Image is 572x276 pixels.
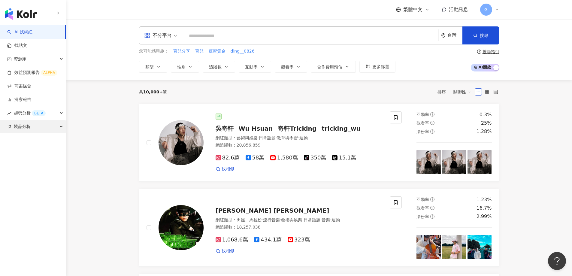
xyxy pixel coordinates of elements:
[416,214,429,219] span: 漲粉率
[216,142,383,148] div: 總追蹤數 ： 20,856,859
[416,205,429,210] span: 觀看率
[277,135,298,140] span: 教育與學習
[441,33,446,38] span: environment
[304,217,320,222] span: 日常話題
[317,65,342,69] span: 合作費用預估
[263,217,280,222] span: 流行音樂
[262,217,263,222] span: ·
[416,129,429,134] span: 漲粉率
[32,110,46,116] div: BETA
[209,48,225,54] span: 蘊蜜質金
[7,29,32,35] a: searchAI 找網紅
[216,217,383,223] div: 網紅類型 ：
[430,214,434,219] span: question-circle
[173,48,190,54] span: 育兒分享
[281,217,302,222] span: 藝術與娛樂
[280,217,281,222] span: ·
[480,111,492,118] div: 0.3%
[7,111,11,115] span: rise
[359,61,395,73] button: 更多篩選
[281,65,294,69] span: 觀看率
[7,43,27,49] a: 找貼文
[216,248,234,254] a: 找相似
[143,89,163,94] span: 10,000+
[216,237,248,243] span: 1,068.6萬
[477,128,492,135] div: 1.28%
[239,125,273,132] span: Wu Hsuan
[203,61,235,73] button: 追蹤數
[144,32,150,38] span: appstore
[139,189,499,267] a: KOL Avatar[PERSON_NAME] [PERSON_NAME]網紅類型：田徑、馬拉松·流行音樂·藝術與娛樂·日常話題·音樂·運動總追蹤數：18,257,0381,068.6萬434....
[195,48,204,55] button: 育兒
[7,70,57,76] a: 效益預測報告ALPHA
[430,206,434,210] span: question-circle
[145,65,154,69] span: 類型
[483,49,499,54] div: 搜尋指引
[468,235,492,259] img: post-image
[177,65,186,69] span: 性別
[139,89,167,94] div: 共 筆
[216,155,240,161] span: 82.6萬
[275,61,307,73] button: 觀看率
[246,155,265,161] span: 58萬
[139,61,167,73] button: 類型
[159,120,204,165] img: KOL Avatar
[453,87,471,97] span: 關聯性
[14,52,26,66] span: 資源庫
[139,48,168,54] span: 您可能感興趣：
[254,237,282,243] span: 434.1萬
[237,135,258,140] span: 藝術與娛樂
[430,197,434,202] span: question-circle
[331,217,340,222] span: 運動
[159,205,204,250] img: KOL Avatar
[481,120,492,126] div: 25%
[7,83,31,89] a: 商案媒合
[258,135,259,140] span: ·
[320,217,322,222] span: ·
[298,135,299,140] span: ·
[442,150,466,174] img: post-image
[430,112,434,117] span: question-circle
[477,50,481,54] span: question-circle
[276,135,277,140] span: ·
[216,207,329,214] span: [PERSON_NAME] [PERSON_NAME]
[477,196,492,203] div: 1.23%
[195,48,204,54] span: 育兒
[322,125,361,132] span: tricking_wu
[304,155,326,161] span: 350萬
[477,213,492,220] div: 2.99%
[237,217,262,222] span: 田徑、馬拉松
[14,106,46,120] span: 趨勢分析
[302,217,303,222] span: ·
[144,31,172,40] div: 不分平台
[231,48,255,54] span: ding__0826
[299,135,308,140] span: 運動
[416,112,429,117] span: 互動率
[477,205,492,211] div: 16.7%
[230,48,255,55] button: ding__0826
[430,121,434,125] span: question-circle
[270,155,298,161] span: 1,580萬
[14,120,31,133] span: 競品分析
[216,166,234,172] a: 找相似
[7,97,31,103] a: 洞察報告
[216,135,383,141] div: 網紅類型 ：
[484,6,488,13] span: G
[239,61,271,73] button: 互動率
[245,65,258,69] span: 互動率
[449,7,468,12] span: 活動訊息
[259,135,276,140] span: 日常話題
[442,235,466,259] img: post-image
[548,252,566,270] iframe: Help Scout Beacon - Open
[437,87,475,97] div: 排序：
[462,26,499,44] button: 搜尋
[372,64,389,69] span: 更多篩選
[322,217,330,222] span: 音樂
[416,120,429,125] span: 觀看率
[416,235,441,259] img: post-image
[216,224,383,230] div: 總追蹤數 ： 18,257,038
[222,248,234,254] span: 找相似
[416,150,441,174] img: post-image
[447,33,462,38] div: 台灣
[330,217,331,222] span: ·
